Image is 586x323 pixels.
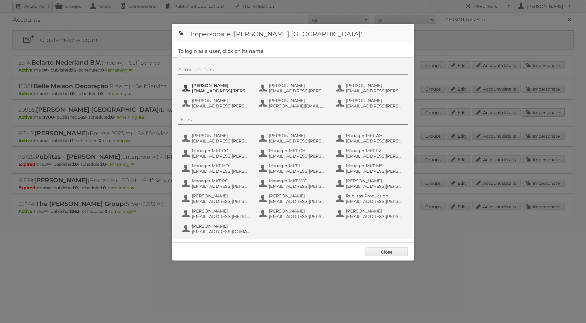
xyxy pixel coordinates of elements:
span: [EMAIL_ADDRESS][PERSON_NAME][DOMAIN_NAME] [346,103,404,109]
span: [EMAIL_ADDRESS][PERSON_NAME][DOMAIN_NAME] [269,199,327,204]
span: Manager MKT HO [192,163,250,168]
span: [EMAIL_ADDRESS][PERSON_NAME][DOMAIN_NAME] [269,138,327,144]
span: [EMAIL_ADDRESS][PERSON_NAME][DOMAIN_NAME] [269,153,327,159]
button: [PERSON_NAME] [EMAIL_ADDRESS][PERSON_NAME][DOMAIN_NAME] [181,132,252,144]
button: Manager MKT FZ [EMAIL_ADDRESS][PERSON_NAME][DOMAIN_NAME] [335,147,406,159]
span: [EMAIL_ADDRESS][PERSON_NAME][DOMAIN_NAME] [192,199,250,204]
span: [EMAIL_ADDRESS][PERSON_NAME][DOMAIN_NAME] [269,214,327,219]
span: Manager MKT CH [269,148,327,153]
span: [EMAIL_ADDRESS][PERSON_NAME][DOMAIN_NAME] [192,103,250,109]
button: [PERSON_NAME] [EMAIL_ADDRESS][PERSON_NAME][DOMAIN_NAME] [335,97,406,109]
span: [PERSON_NAME][EMAIL_ADDRESS][PERSON_NAME][PERSON_NAME][DOMAIN_NAME] [269,103,327,109]
span: [EMAIL_ADDRESS][PERSON_NAME][DOMAIN_NAME] [192,138,250,144]
button: Manager MKT HO [EMAIL_ADDRESS][PERSON_NAME][DOMAIN_NAME] [181,162,252,174]
span: Manager MKT AH [346,133,404,138]
button: [PERSON_NAME] [EMAIL_ADDRESS][MEDICAL_DATA][DOMAIN_NAME] [181,208,252,220]
button: [PERSON_NAME] [EMAIL_ADDRESS][PERSON_NAME][DOMAIN_NAME] [181,97,252,109]
span: [EMAIL_ADDRESS][PERSON_NAME][DOMAIN_NAME] [346,214,404,219]
a: Close [365,247,408,256]
span: Manager MKT WO [269,178,327,184]
span: [EMAIL_ADDRESS][PERSON_NAME][DOMAIN_NAME] [346,199,404,204]
button: Publitas Production [EMAIL_ADDRESS][PERSON_NAME][DOMAIN_NAME] [335,193,406,205]
button: Manager MKT CH [EMAIL_ADDRESS][PERSON_NAME][DOMAIN_NAME] [258,147,329,159]
button: [PERSON_NAME] [EMAIL_ADDRESS][DOMAIN_NAME] [181,223,252,235]
button: [PERSON_NAME] [EMAIL_ADDRESS][PERSON_NAME][DOMAIN_NAME] [335,177,406,190]
span: [EMAIL_ADDRESS][PERSON_NAME][DOMAIN_NAME] [346,184,404,189]
span: [PERSON_NAME] [192,193,250,199]
span: [EMAIL_ADDRESS][PERSON_NAME][DOMAIN_NAME] [192,184,250,189]
button: [PERSON_NAME] [EMAIL_ADDRESS][PERSON_NAME][DOMAIN_NAME] [181,82,252,94]
span: [EMAIL_ADDRESS][PERSON_NAME][DOMAIN_NAME] [269,184,327,189]
span: Manager MKT MS [346,163,404,168]
span: [PERSON_NAME] [269,83,327,88]
button: [PERSON_NAME] [EMAIL_ADDRESS][PERSON_NAME][DOMAIN_NAME] [258,208,329,220]
button: [PERSON_NAME] [EMAIL_ADDRESS][PERSON_NAME][DOMAIN_NAME] [181,193,252,205]
button: Manager MKT RO [EMAIL_ADDRESS][PERSON_NAME][DOMAIN_NAME] [181,177,252,190]
button: [PERSON_NAME] [PERSON_NAME][EMAIL_ADDRESS][PERSON_NAME][PERSON_NAME][DOMAIN_NAME] [258,97,329,109]
span: [PERSON_NAME] [192,98,250,103]
button: [PERSON_NAME] [EMAIL_ADDRESS][PERSON_NAME][DOMAIN_NAME] [335,208,406,220]
button: Manager MKT AH [EMAIL_ADDRESS][PERSON_NAME][DOMAIN_NAME] [335,132,406,144]
span: Manager MKT FZ [346,148,404,153]
h1: Impersonate '[PERSON_NAME] [GEOGRAPHIC_DATA]' [172,24,414,42]
span: [PERSON_NAME] [192,83,250,88]
span: [EMAIL_ADDRESS][MEDICAL_DATA][DOMAIN_NAME] [192,214,250,219]
span: [PERSON_NAME] [192,223,250,229]
button: [PERSON_NAME] [EMAIL_ADDRESS][PERSON_NAME][DOMAIN_NAME] [258,132,329,144]
div: Administrators [178,67,408,75]
button: Manager MKT WO [EMAIL_ADDRESS][PERSON_NAME][DOMAIN_NAME] [258,177,329,190]
button: [PERSON_NAME] [EMAIL_ADDRESS][PERSON_NAME][DOMAIN_NAME] [258,82,329,94]
span: [EMAIL_ADDRESS][PERSON_NAME][DOMAIN_NAME] [269,168,327,174]
button: [PERSON_NAME] [EMAIL_ADDRESS][PERSON_NAME][DOMAIN_NAME] [258,193,329,205]
span: [EMAIL_ADDRESS][PERSON_NAME][DOMAIN_NAME] [192,88,250,94]
span: [PERSON_NAME] [269,133,327,138]
span: [PERSON_NAME] [346,178,404,184]
span: [PERSON_NAME] [346,83,404,88]
span: [EMAIL_ADDRESS][PERSON_NAME][DOMAIN_NAME] [346,88,404,94]
button: Manager MKT LL [EMAIL_ADDRESS][PERSON_NAME][DOMAIN_NAME] [258,162,329,174]
button: Manager MKT MS [EMAIL_ADDRESS][PERSON_NAME][DOMAIN_NAME] [335,162,406,174]
span: [PERSON_NAME] [192,208,250,214]
span: [PERSON_NAME] [269,208,327,214]
span: Publitas Production [346,193,404,199]
span: Manager MKT LL [269,163,327,168]
span: [EMAIL_ADDRESS][DOMAIN_NAME] [192,229,250,234]
span: [PERSON_NAME] [192,133,250,138]
span: [EMAIL_ADDRESS][PERSON_NAME][DOMAIN_NAME] [269,88,327,94]
span: [EMAIL_ADDRESS][PERSON_NAME][DOMAIN_NAME] [192,153,250,159]
span: [PERSON_NAME] [269,193,327,199]
button: [PERSON_NAME] [EMAIL_ADDRESS][PERSON_NAME][DOMAIN_NAME] [335,82,406,94]
span: [EMAIL_ADDRESS][PERSON_NAME][DOMAIN_NAME] [346,153,404,159]
span: [PERSON_NAME] [269,98,327,103]
span: [EMAIL_ADDRESS][PERSON_NAME][DOMAIN_NAME] [192,168,250,174]
span: [PERSON_NAME] [346,98,404,103]
span: [EMAIL_ADDRESS][PERSON_NAME][DOMAIN_NAME] [346,138,404,144]
span: Manager MKT RO [192,178,250,184]
div: Users [178,117,408,125]
span: [PERSON_NAME] [346,208,404,214]
span: Manager MKT CC [192,148,250,153]
button: Manager MKT CC [EMAIL_ADDRESS][PERSON_NAME][DOMAIN_NAME] [181,147,252,159]
legend: To login as a user, click on its name [178,48,263,54]
span: [EMAIL_ADDRESS][PERSON_NAME][DOMAIN_NAME] [346,168,404,174]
